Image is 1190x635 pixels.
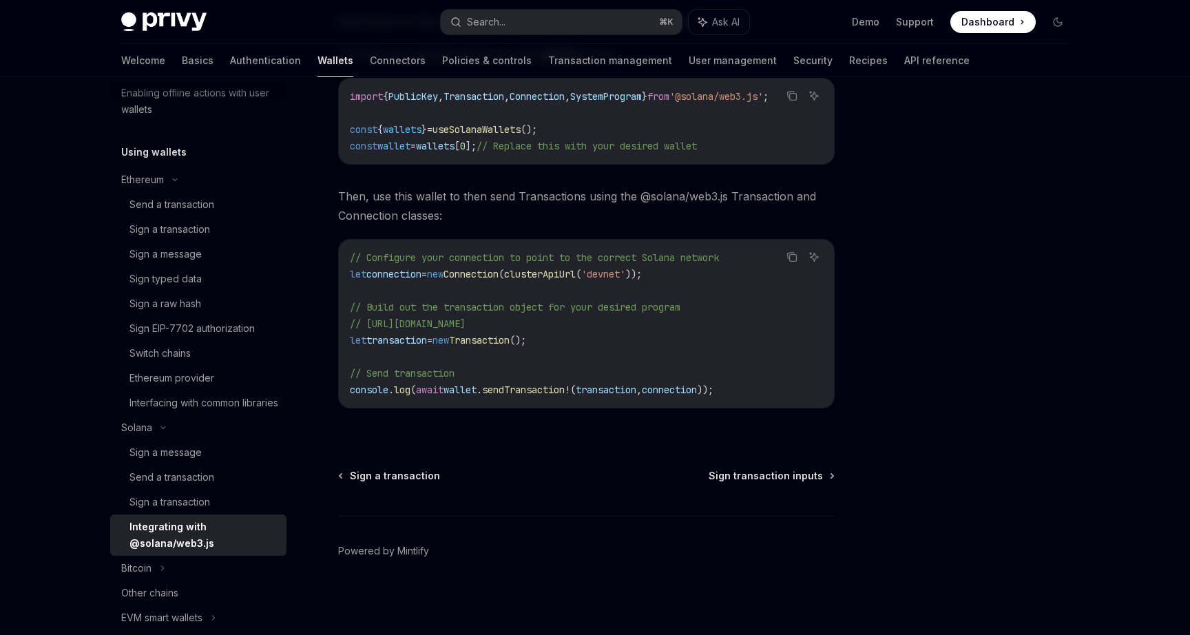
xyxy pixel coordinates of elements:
[383,123,421,136] span: wallets
[443,384,477,396] span: wallet
[783,248,801,266] button: Copy the contents from the code block
[121,44,165,77] a: Welcome
[350,334,366,346] span: let
[460,140,466,152] span: 0
[510,90,565,103] span: Connection
[709,469,833,483] a: Sign transaction inputs
[350,469,440,483] span: Sign a transaction
[350,301,680,313] span: // Build out the transaction object for your desired program
[477,140,697,152] span: // Replace this with your desired wallet
[477,384,482,396] span: .
[388,384,394,396] span: .
[110,366,286,391] a: Ethereum provider
[350,123,377,136] span: const
[121,585,178,601] div: Other chains
[410,384,416,396] span: (
[642,384,697,396] span: connection
[805,87,823,105] button: Ask AI
[647,90,669,103] span: from
[504,90,510,103] span: ,
[340,469,440,483] a: Sign a transaction
[182,44,213,77] a: Basics
[129,519,278,552] div: Integrating with @solana/web3.js
[121,610,202,626] div: EVM smart wallets
[377,123,383,136] span: {
[129,246,202,262] div: Sign a message
[129,221,210,238] div: Sign a transaction
[793,44,833,77] a: Security
[521,123,537,136] span: ();
[565,384,570,396] span: !
[129,370,214,386] div: Ethereum provider
[427,268,443,280] span: new
[338,544,429,558] a: Powered by Mintlify
[438,90,443,103] span: ,
[129,469,214,486] div: Send a transaction
[1047,11,1069,33] button: Toggle dark mode
[377,140,410,152] span: wallet
[110,192,286,217] a: Send a transaction
[805,248,823,266] button: Ask AI
[441,10,682,34] button: Search...⌘K
[410,140,416,152] span: =
[449,334,510,346] span: Transaction
[129,271,202,287] div: Sign typed data
[548,44,672,77] a: Transaction management
[499,268,504,280] span: (
[110,490,286,514] a: Sign a transaction
[467,14,505,30] div: Search...
[121,560,152,576] div: Bitcoin
[852,15,879,29] a: Demo
[961,15,1014,29] span: Dashboard
[129,494,210,510] div: Sign a transaction
[576,384,636,396] span: transaction
[121,171,164,188] div: Ethereum
[110,465,286,490] a: Send a transaction
[712,15,740,29] span: Ask AI
[904,44,970,77] a: API reference
[129,196,214,213] div: Send a transaction
[370,44,426,77] a: Connectors
[427,123,432,136] span: =
[230,44,301,77] a: Authentication
[442,44,532,77] a: Policies & controls
[455,140,460,152] span: [
[510,334,526,346] span: ();
[416,384,443,396] span: await
[689,10,749,34] button: Ask AI
[110,81,286,122] a: Enabling offline actions with user wallets
[110,341,286,366] a: Switch chains
[110,242,286,267] a: Sign a message
[366,268,421,280] span: connection
[581,268,625,280] span: 'devnet'
[849,44,888,77] a: Recipes
[317,44,353,77] a: Wallets
[950,11,1036,33] a: Dashboard
[421,123,427,136] span: }
[466,140,477,152] span: ];
[763,90,769,103] span: ;
[570,384,576,396] span: (
[709,469,823,483] span: Sign transaction inputs
[689,44,777,77] a: User management
[570,90,642,103] span: SystemProgram
[110,514,286,556] a: Integrating with @solana/web3.js
[129,444,202,461] div: Sign a message
[432,123,521,136] span: useSolanaWallets
[659,17,674,28] span: ⌘ K
[642,90,647,103] span: }
[482,384,565,396] span: sendTransaction
[427,334,432,346] span: =
[110,217,286,242] a: Sign a transaction
[350,140,377,152] span: const
[110,267,286,291] a: Sign typed data
[669,90,763,103] span: '@solana/web3.js'
[388,90,438,103] span: PublicKey
[432,334,449,346] span: new
[129,345,191,362] div: Switch chains
[110,581,286,605] a: Other chains
[350,90,383,103] span: import
[350,268,366,280] span: let
[443,268,499,280] span: Connection
[350,251,719,264] span: // Configure your connection to point to the correct Solana network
